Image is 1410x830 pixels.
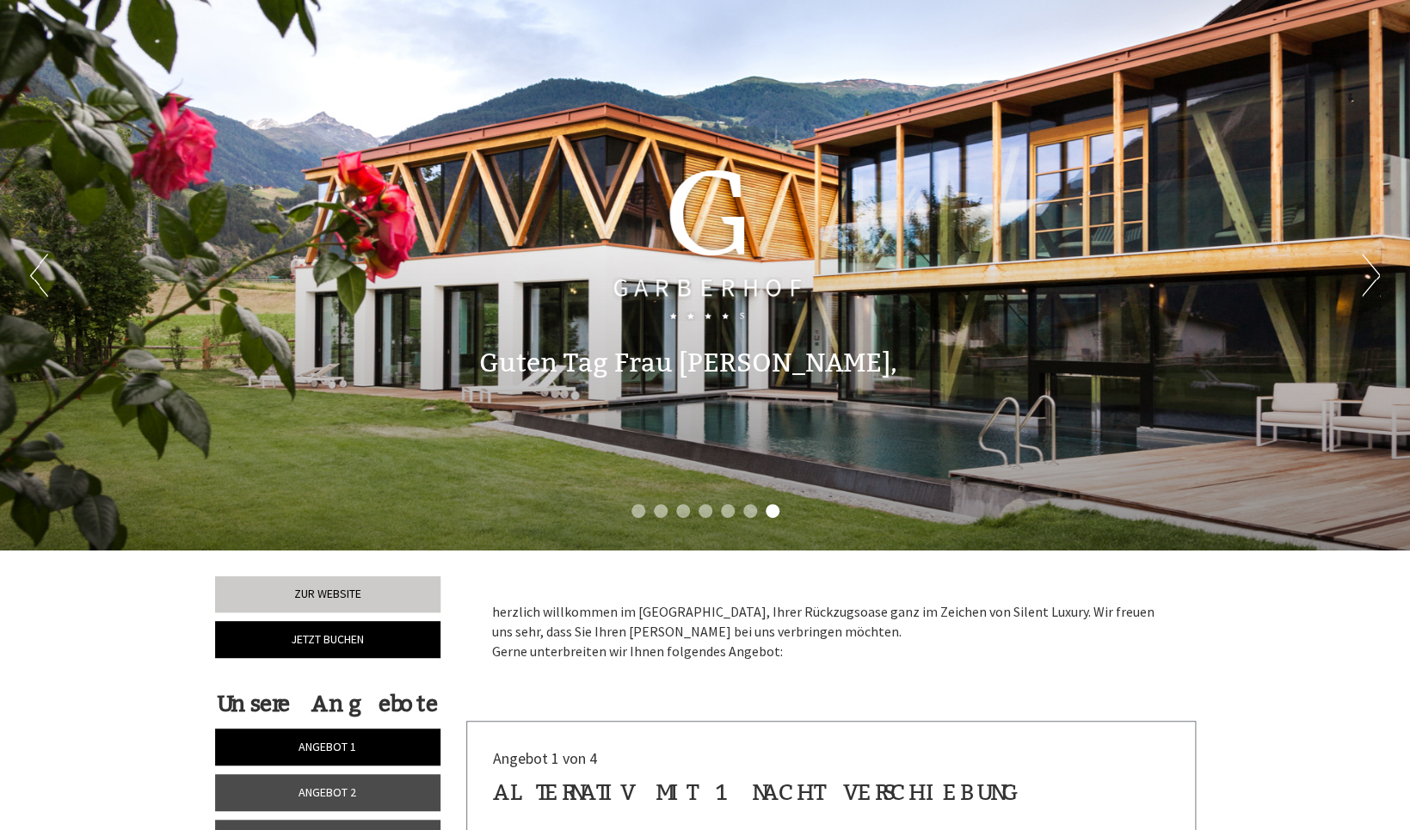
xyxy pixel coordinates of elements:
[299,784,356,800] span: Angebot 2
[493,777,1018,808] div: Alternativ mit 1 Nacht Verschiebung
[479,349,897,378] h1: Guten Tag Frau [PERSON_NAME],
[299,739,356,754] span: Angebot 1
[215,576,441,612] a: Zur Website
[493,748,597,768] span: Angebot 1 von 4
[492,602,1170,661] p: herzlich willkommen im [GEOGRAPHIC_DATA], Ihrer Rückzugsoase ganz im Zeichen von Silent Luxury. W...
[215,621,441,658] a: Jetzt buchen
[30,254,48,297] button: Previous
[1362,254,1380,297] button: Next
[215,688,441,720] div: Unsere Angebote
